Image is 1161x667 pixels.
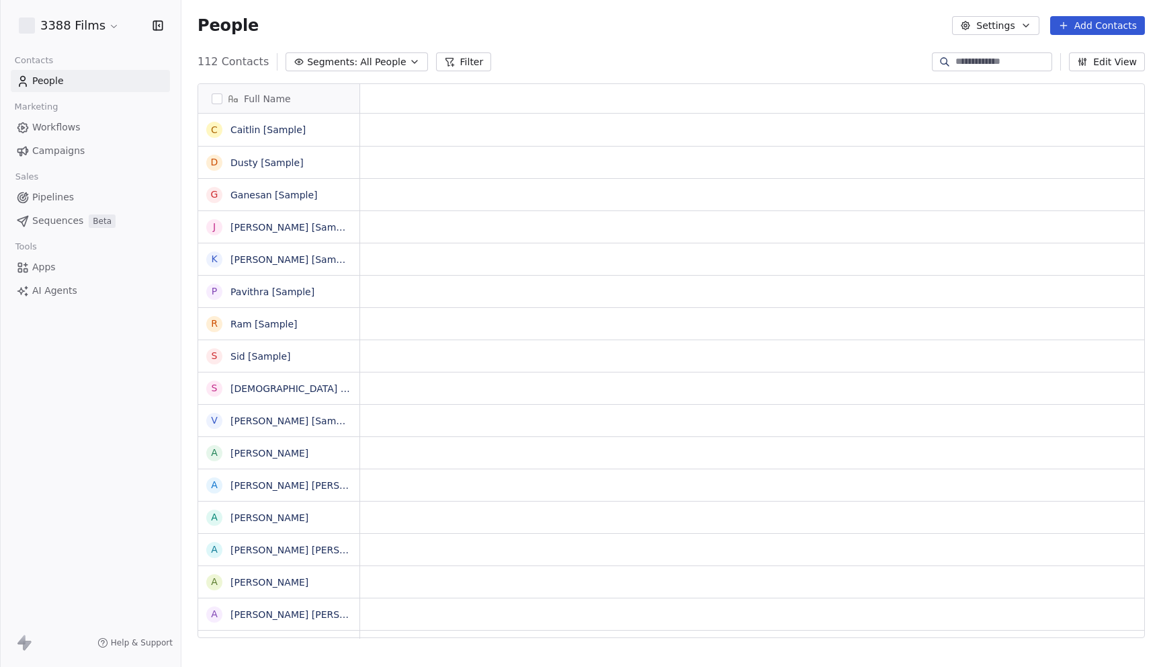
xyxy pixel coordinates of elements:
[1069,52,1145,71] button: Edit View
[198,84,359,113] div: Full Name
[111,637,173,648] span: Help & Support
[230,319,298,329] a: Ram [Sample]
[11,140,170,162] a: Campaigns
[211,414,218,428] div: V
[211,510,218,524] div: a
[213,220,216,234] div: J
[11,116,170,139] a: Workflows
[230,157,304,168] a: Dusty [Sample]
[9,237,42,257] span: Tools
[212,381,218,395] div: S
[32,190,74,204] span: Pipelines
[212,284,217,299] div: P
[230,222,354,233] a: [PERSON_NAME] [Sample]
[230,577,308,588] a: [PERSON_NAME]
[11,256,170,278] a: Apps
[230,286,314,297] a: Pavithra [Sample]
[32,284,77,298] span: AI Agents
[360,55,406,69] span: All People
[211,575,218,589] div: a
[198,54,269,70] span: 112 Contacts
[198,114,360,639] div: grid
[211,317,218,331] div: R
[32,214,83,228] span: Sequences
[97,637,173,648] a: Help & Support
[436,52,492,71] button: Filter
[211,607,218,621] div: a
[16,14,122,37] button: 3388 Films
[952,16,1039,35] button: Settings
[230,254,354,265] a: [PERSON_NAME] [Sample]
[11,210,170,232] a: SequencesBeta
[211,123,218,137] div: C
[9,167,44,187] span: Sales
[230,351,291,362] a: Sid [Sample]
[11,70,170,92] a: People
[11,280,170,302] a: AI Agents
[11,186,170,208] a: Pipelines
[230,609,390,620] a: [PERSON_NAME] [PERSON_NAME]
[230,416,354,426] a: [PERSON_NAME] [Sample]
[40,17,105,34] span: 3388 Films
[32,74,64,88] span: People
[32,144,85,158] span: Campaigns
[211,446,218,460] div: A
[244,92,291,106] span: Full Name
[230,124,306,135] a: Caitlin [Sample]
[230,448,308,459] a: [PERSON_NAME]
[211,478,218,492] div: a
[230,545,390,555] a: [PERSON_NAME] [PERSON_NAME]
[307,55,357,69] span: Segments:
[230,480,403,491] a: [PERSON_NAME] [PERSON_NAME] Tô
[211,252,217,266] div: K
[32,120,81,134] span: Workflows
[211,188,218,202] div: G
[9,97,64,117] span: Marketing
[211,155,218,169] div: D
[1050,16,1145,35] button: Add Contacts
[230,383,383,394] a: [DEMOGRAPHIC_DATA] [Sample]
[212,349,218,363] div: S
[9,50,59,71] span: Contacts
[89,214,116,228] span: Beta
[211,543,218,557] div: a
[230,512,308,523] a: [PERSON_NAME]
[32,260,56,274] span: Apps
[198,15,259,36] span: People
[230,190,318,200] a: Ganesan [Sample]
